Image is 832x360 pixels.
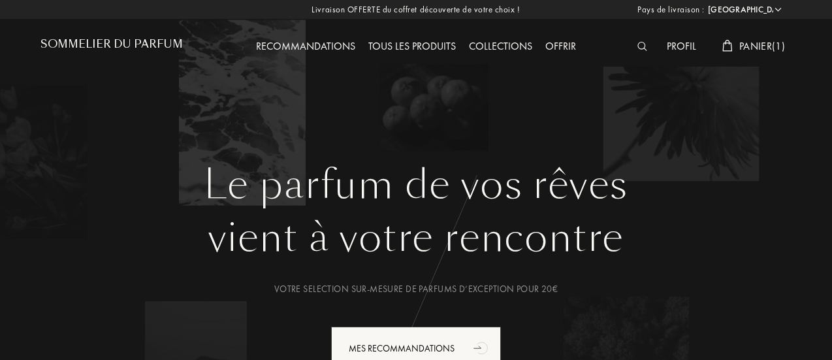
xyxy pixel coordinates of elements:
span: Pays de livraison : [637,3,705,16]
div: vient à votre rencontre [50,208,782,267]
div: Tous les produits [362,39,462,56]
div: Votre selection sur-mesure de parfums d’exception pour 20€ [50,282,782,296]
a: Recommandations [249,39,362,53]
a: Profil [660,39,703,53]
div: Offrir [539,39,583,56]
div: Collections [462,39,539,56]
span: Panier ( 1 ) [739,39,785,53]
a: Tous les produits [362,39,462,53]
h1: Sommelier du Parfum [40,38,183,50]
div: Profil [660,39,703,56]
a: Sommelier du Parfum [40,38,183,56]
img: search_icn_white.svg [637,42,647,51]
div: Recommandations [249,39,362,56]
a: Collections [462,39,539,53]
h1: Le parfum de vos rêves [50,161,782,208]
img: cart_white.svg [722,40,733,52]
a: Offrir [539,39,583,53]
